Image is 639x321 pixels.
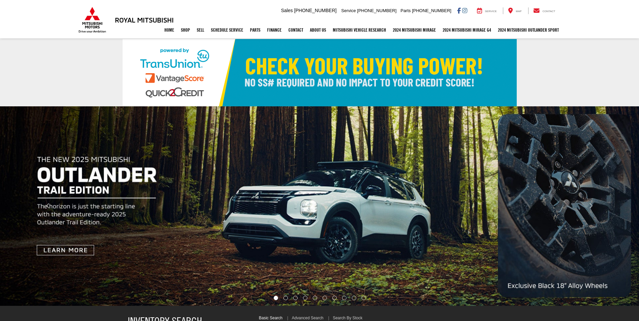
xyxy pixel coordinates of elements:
li: Go to slide number 9. [352,296,356,300]
img: Mitsubishi [77,7,107,33]
a: Home [161,22,178,38]
a: Parts: Opens in a new tab [247,22,264,38]
button: Click to view next picture. [543,120,639,292]
a: Shop [178,22,193,38]
a: Contact [285,22,307,38]
li: Go to slide number 8. [342,296,346,300]
li: Go to slide number 4. [303,296,308,300]
a: Mitsubishi Vehicle Research [329,22,389,38]
span: [PHONE_NUMBER] [294,8,337,13]
li: Go to slide number 2. [284,296,288,300]
h3: Royal Mitsubishi [115,16,174,24]
span: Contact [542,10,555,13]
li: Go to slide number 5. [313,296,317,300]
span: Parts [401,8,411,13]
a: About Us [307,22,329,38]
a: 2024 Mitsubishi Mirage G4 [439,22,494,38]
a: Contact [528,7,561,14]
span: [PHONE_NUMBER] [357,8,396,13]
span: [PHONE_NUMBER] [412,8,451,13]
a: Instagram: Click to visit our Instagram page [462,8,467,13]
a: 2024 Mitsubishi Outlander SPORT [494,22,562,38]
li: Go to slide number 7. [332,296,337,300]
span: Sales [281,8,293,13]
a: Service [472,7,502,14]
a: Sell [193,22,207,38]
span: Service [485,10,497,13]
a: Map [503,7,526,14]
img: Check Your Buying Power [123,39,517,106]
span: Service [341,8,356,13]
a: 2024 Mitsubishi Mirage [389,22,439,38]
li: Go to slide number 1. [274,296,278,300]
span: Map [516,10,521,13]
a: Finance [264,22,285,38]
a: Schedule Service: Opens in a new tab [207,22,247,38]
li: Go to slide number 10. [361,296,366,300]
li: Go to slide number 3. [293,296,298,300]
li: Go to slide number 6. [322,296,327,300]
a: Facebook: Click to visit our Facebook page [457,8,461,13]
